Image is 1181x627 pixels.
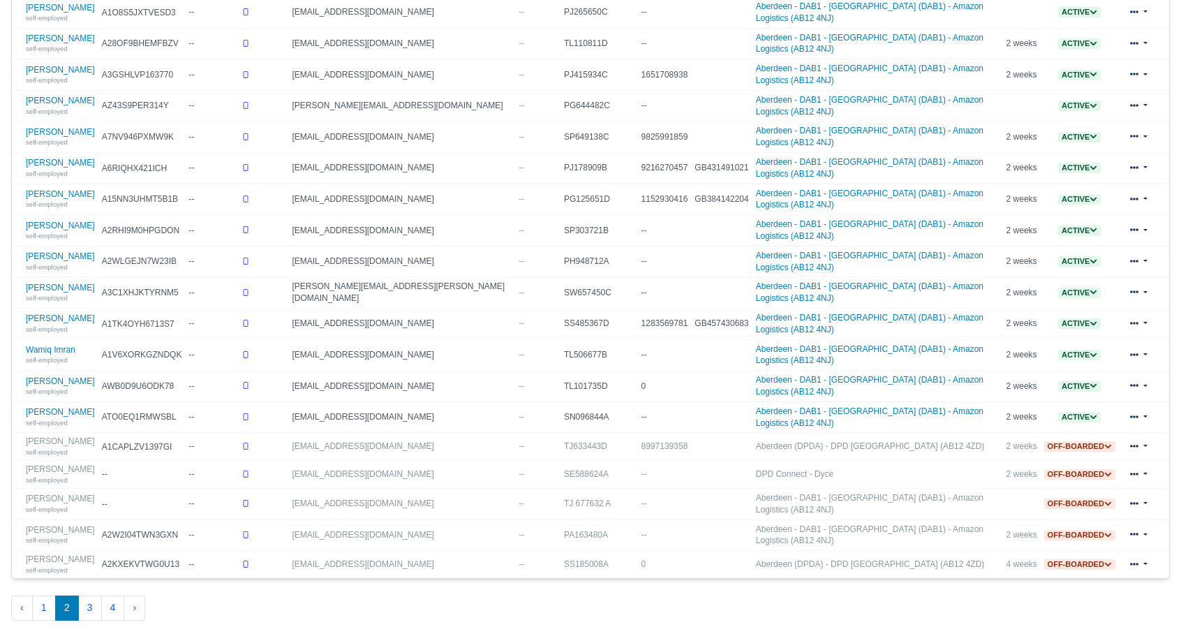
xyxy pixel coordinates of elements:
[288,215,515,246] td: [EMAIL_ADDRESS][DOMAIN_NAME]
[1003,59,1041,91] td: 2 weeks
[1058,350,1101,360] span: Active
[691,309,752,340] td: GB457430683
[638,28,692,59] td: --
[26,263,68,271] small: self-employed
[691,184,752,215] td: GB384142204
[638,401,692,433] td: --
[26,170,68,177] small: self-employed
[756,313,983,334] a: Aberdeen - DAB1 - [GEOGRAPHIC_DATA] (DAB1) - Amazon Logistics (AB12 4NJ)
[1058,318,1101,328] a: Active
[26,200,68,208] small: self-employed
[519,469,524,479] span: --
[26,325,68,333] small: self-employed
[26,283,95,303] a: [PERSON_NAME] self-employed
[98,401,186,433] td: ATO0EQ1RMWSBL
[1111,560,1181,627] div: Chat Widget
[98,551,186,578] td: A2KXEKVTWG0U13
[98,339,186,371] td: A1V6XORKGZNDQK
[519,350,524,360] span: --
[756,441,985,451] a: Aberdeen (DPDA) - DPD [GEOGRAPHIC_DATA] (AB12 4ZD)
[560,90,638,121] td: PG644482C
[288,246,515,277] td: [EMAIL_ADDRESS][DOMAIN_NAME]
[288,28,515,59] td: [EMAIL_ADDRESS][DOMAIN_NAME]
[756,251,983,272] a: Aberdeen - DAB1 - [GEOGRAPHIC_DATA] (DAB1) - Amazon Logistics (AB12 4NJ)
[638,184,692,215] td: 1152930416
[1058,38,1101,48] a: Active
[519,441,524,451] span: --
[1003,433,1041,461] td: 2 weeks
[288,90,515,121] td: [PERSON_NAME][EMAIL_ADDRESS][DOMAIN_NAME]
[98,433,186,461] td: A1CAPLZV1397GI
[26,3,95,23] a: [PERSON_NAME] self-employed
[638,90,692,121] td: --
[288,488,515,519] td: [EMAIL_ADDRESS][DOMAIN_NAME]
[1003,309,1041,340] td: 2 weeks
[26,108,68,115] small: self-employed
[1044,559,1115,569] a: Off-boarded
[98,153,186,184] td: A6RIQHX421ICH
[1058,226,1101,236] span: Active
[185,339,238,371] td: --
[26,127,95,147] a: [PERSON_NAME] self-employed
[185,519,238,551] td: --
[1003,519,1041,551] td: 2 weeks
[26,536,68,544] small: self-employed
[26,45,68,52] small: self-employed
[185,246,238,277] td: --
[288,339,515,371] td: [EMAIL_ADDRESS][DOMAIN_NAME]
[98,488,186,519] td: --
[519,381,524,391] span: --
[1058,256,1101,266] a: Active
[1058,132,1101,142] a: Active
[78,596,102,621] button: 3
[1058,381,1101,392] span: Active
[560,461,638,489] td: SE588624A
[1058,70,1101,80] span: Active
[26,65,95,85] a: [PERSON_NAME] self-employed
[638,461,692,489] td: --
[185,215,238,246] td: --
[560,28,638,59] td: TL110811D
[519,38,524,48] span: --
[1003,401,1041,433] td: 2 weeks
[288,401,515,433] td: [EMAIL_ADDRESS][DOMAIN_NAME]
[638,277,692,309] td: --
[288,309,515,340] td: [EMAIL_ADDRESS][DOMAIN_NAME]
[1003,215,1041,246] td: 2 weeks
[756,157,983,179] a: Aberdeen - DAB1 - [GEOGRAPHIC_DATA] (DAB1) - Amazon Logistics (AB12 4NJ)
[1044,441,1115,451] a: Off-boarded
[560,246,638,277] td: PH948712A
[1044,499,1115,509] span: Off-boarded
[26,76,68,84] small: self-employed
[288,277,515,309] td: [PERSON_NAME][EMAIL_ADDRESS][PERSON_NAME][DOMAIN_NAME]
[1058,412,1101,422] span: Active
[1058,381,1101,391] a: Active
[756,126,983,147] a: Aberdeen - DAB1 - [GEOGRAPHIC_DATA] (DAB1) - Amazon Logistics (AB12 4NJ)
[1044,559,1115,570] span: Off-boarded
[185,488,238,519] td: --
[756,219,983,241] a: Aberdeen - DAB1 - [GEOGRAPHIC_DATA] (DAB1) - Amazon Logistics (AB12 4NJ)
[26,313,95,334] a: [PERSON_NAME] self-employed
[638,121,692,153] td: 9825991859
[98,184,186,215] td: A15NN3UHMT5B1B
[26,388,68,395] small: self-employed
[98,90,186,121] td: AZ43S9PER314Y
[560,488,638,519] td: TJ 677632 A
[756,95,983,117] a: Aberdeen - DAB1 - [GEOGRAPHIC_DATA] (DAB1) - Amazon Logistics (AB12 4NJ)
[288,153,515,184] td: [EMAIL_ADDRESS][DOMAIN_NAME]
[185,277,238,309] td: --
[26,448,68,456] small: self-employed
[756,375,983,397] a: Aberdeen - DAB1 - [GEOGRAPHIC_DATA] (DAB1) - Amazon Logistics (AB12 4NJ)
[185,551,238,578] td: --
[560,277,638,309] td: SW657450C
[1058,38,1101,49] span: Active
[98,461,186,489] td: --
[26,419,68,427] small: self-employed
[185,153,238,184] td: --
[26,464,95,485] a: [PERSON_NAME] self-employed
[519,101,524,110] span: --
[1003,371,1041,402] td: 2 weeks
[519,288,524,297] span: --
[638,215,692,246] td: --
